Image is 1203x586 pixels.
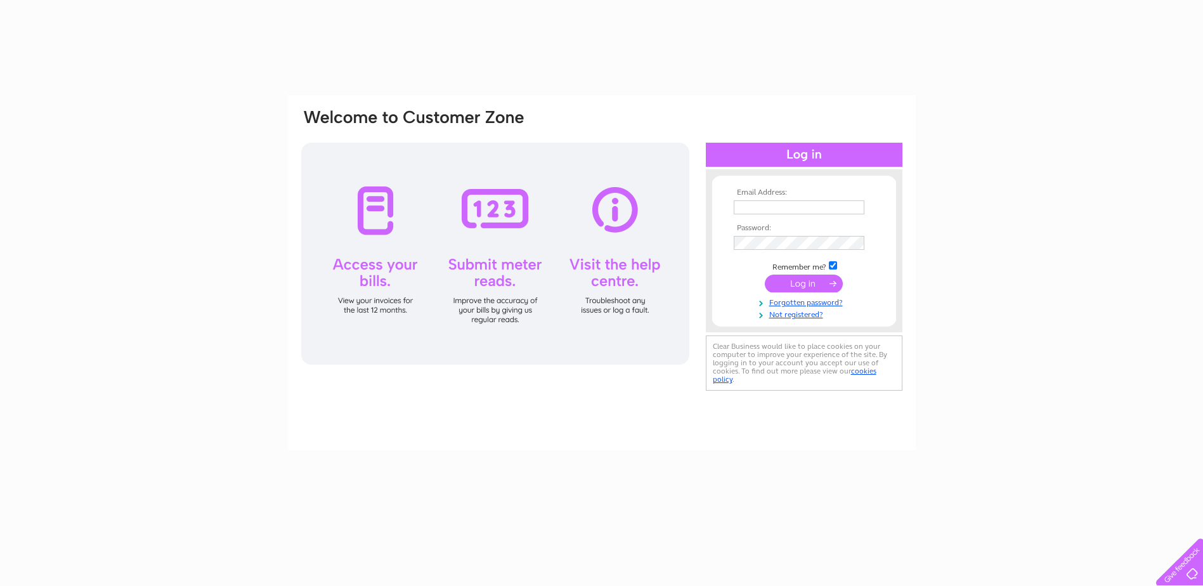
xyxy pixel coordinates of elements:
[731,224,878,233] th: Password:
[734,308,878,320] a: Not registered?
[765,275,843,292] input: Submit
[731,259,878,272] td: Remember me?
[731,188,878,197] th: Email Address:
[706,335,902,391] div: Clear Business would like to place cookies on your computer to improve your experience of the sit...
[734,296,878,308] a: Forgotten password?
[713,367,876,384] a: cookies policy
